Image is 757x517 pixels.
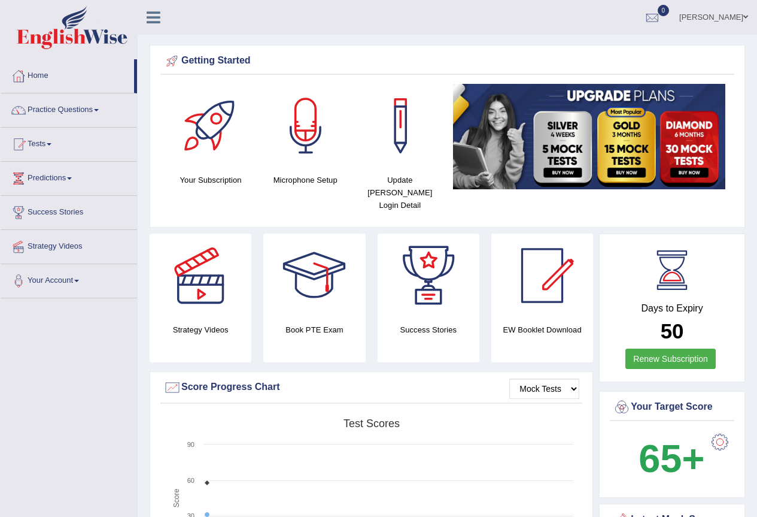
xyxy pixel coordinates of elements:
[1,128,137,158] a: Tests
[358,174,441,211] h4: Update [PERSON_NAME] Login Detail
[1,264,137,294] a: Your Account
[378,323,479,336] h4: Success Stories
[1,230,137,260] a: Strategy Videos
[1,162,137,192] a: Predictions
[453,84,725,189] img: small5.jpg
[1,196,137,226] a: Success Stories
[163,52,731,70] div: Getting Started
[343,418,400,430] tspan: Test scores
[172,489,181,508] tspan: Score
[625,349,716,369] a: Renew Subscription
[264,174,346,186] h4: Microphone Setup
[169,174,252,186] h4: Your Subscription
[187,477,194,484] text: 60
[1,59,134,89] a: Home
[658,5,670,16] span: 0
[1,93,137,123] a: Practice Questions
[639,437,704,480] b: 65+
[661,319,684,343] b: 50
[150,323,251,336] h4: Strategy Videos
[613,398,731,416] div: Your Target Score
[263,323,365,336] h4: Book PTE Exam
[187,441,194,448] text: 90
[491,323,593,336] h4: EW Booklet Download
[163,379,579,397] div: Score Progress Chart
[613,303,731,314] h4: Days to Expiry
